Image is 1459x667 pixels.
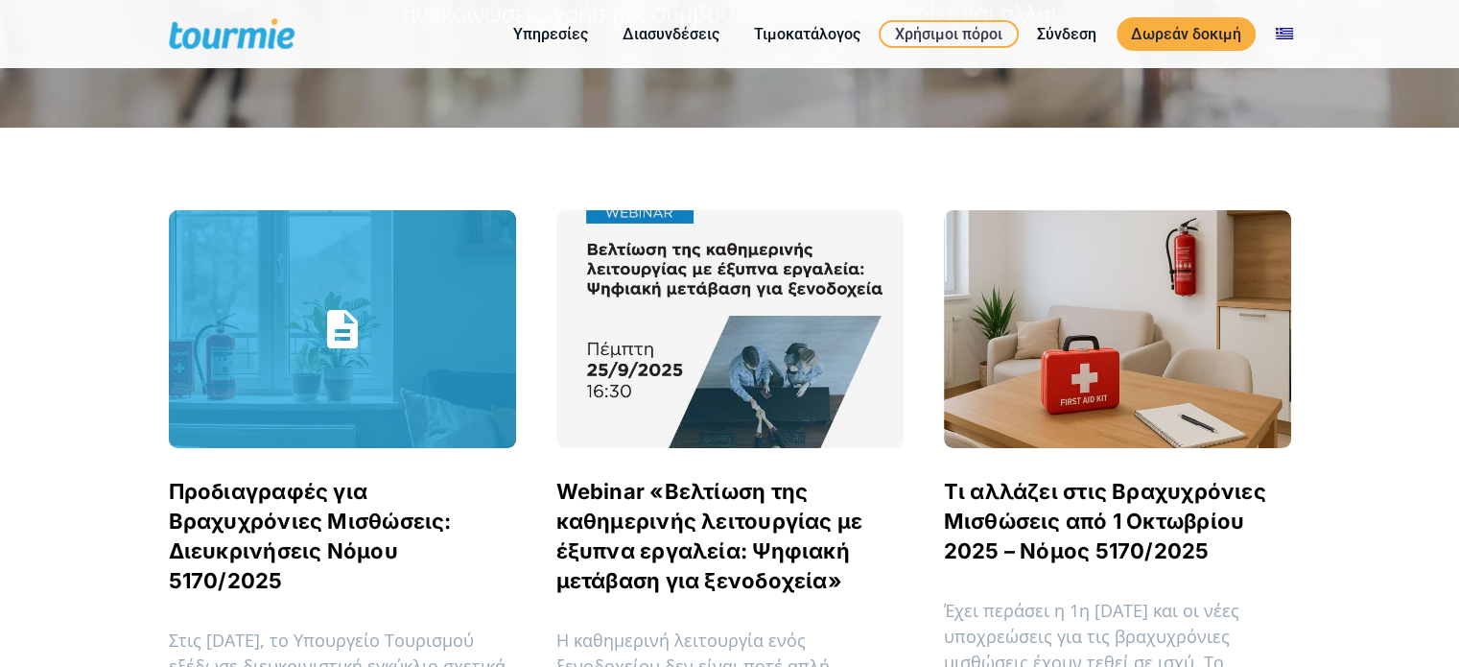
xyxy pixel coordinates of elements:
a: Δωρεάν δοκιμή [1117,17,1256,51]
a: Χρήσιμοι πόροι [879,20,1019,48]
a: Τιμοκατάλογος [740,22,875,46]
a: Webinar «Βελτίωση της καθημερινής λειτουργίας με έξυπνα εργαλεία: Ψηφιακή μετάβαση για ξενοδοχεία» [556,479,863,593]
a: Διασυνδέσεις [608,22,734,46]
a: Υπηρεσίες [499,22,602,46]
a: Τι αλλάζει στις Βραχυχρόνιες Μισθώσεις από 1 Οκτωβρίου 2025 – Νόμος 5170/2025 [944,479,1266,563]
a: Προδιαγραφές για Βραχυχρόνιες Μισθώσεις: Διευκρινήσεις Νόμου 5170/2025 [169,479,452,593]
a: Σύνδεση [1023,22,1111,46]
